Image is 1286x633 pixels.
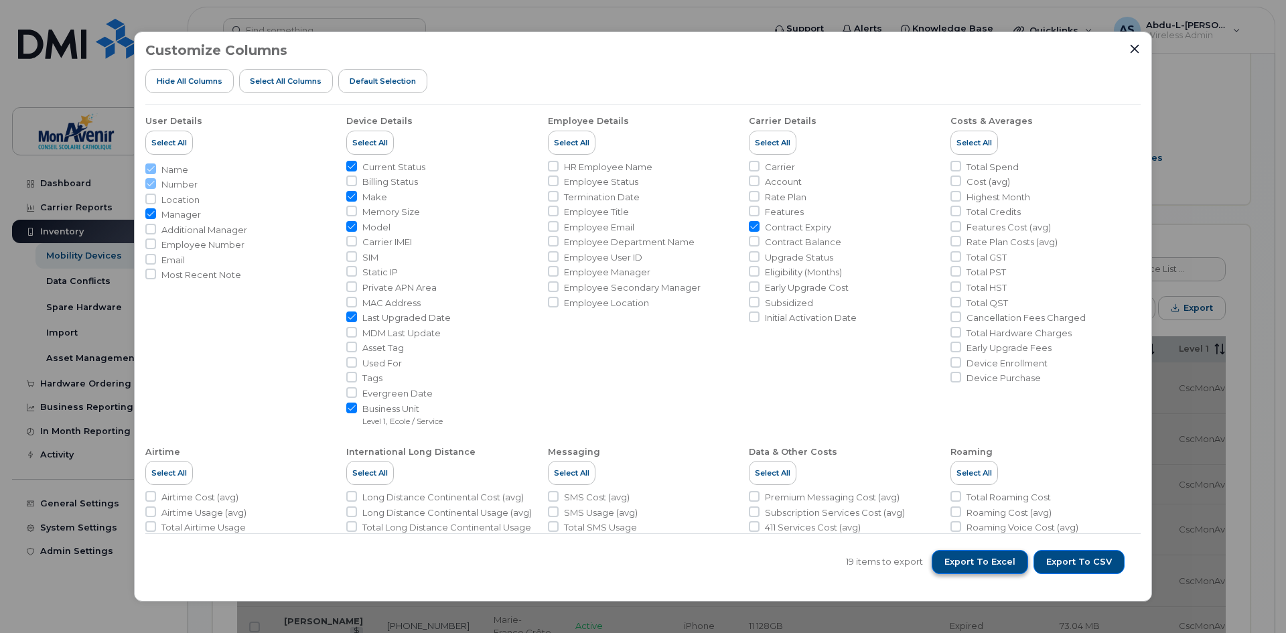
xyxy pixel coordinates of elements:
[362,357,402,370] span: Used For
[362,236,412,249] span: Carrier IMEI
[765,491,900,504] span: Premium Messaging Cost (avg)
[1046,556,1112,568] span: Export to CSV
[157,76,222,86] span: Hide All Columns
[564,206,629,218] span: Employee Title
[362,416,443,426] small: Level 1, Ecole / Service
[161,208,201,221] span: Manager
[161,521,246,534] span: Total Airtime Usage
[161,491,238,504] span: Airtime Cost (avg)
[362,161,425,173] span: Current Status
[956,137,992,148] span: Select All
[765,311,857,324] span: Initial Activation Date
[548,115,629,127] div: Employee Details
[755,137,790,148] span: Select All
[967,357,1048,370] span: Device Enrollment
[145,115,202,127] div: User Details
[346,461,394,485] button: Select All
[548,461,595,485] button: Select All
[564,236,695,249] span: Employee Department Name
[350,76,416,86] span: Default Selection
[564,297,649,309] span: Employee Location
[362,506,532,519] span: Long Distance Continental Usage (avg)
[967,327,1072,340] span: Total Hardware Charges
[564,266,650,279] span: Employee Manager
[765,251,833,264] span: Upgrade Status
[950,446,993,458] div: Roaming
[250,76,321,86] span: Select all Columns
[548,131,595,155] button: Select All
[765,297,813,309] span: Subsidized
[145,69,234,93] button: Hide All Columns
[765,175,802,188] span: Account
[564,221,634,234] span: Employee Email
[362,281,437,294] span: Private APN Area
[967,297,1008,309] span: Total QST
[362,175,418,188] span: Billing Status
[956,468,992,478] span: Select All
[765,521,861,534] span: 411 Services Cost (avg)
[564,506,638,519] span: SMS Usage (avg)
[749,461,796,485] button: Select All
[145,43,287,58] h3: Customize Columns
[362,372,382,384] span: Tags
[765,161,795,173] span: Carrier
[765,221,831,234] span: Contract Expiry
[1033,550,1125,574] button: Export to CSV
[362,206,420,218] span: Memory Size
[151,137,187,148] span: Select All
[145,446,180,458] div: Airtime
[944,556,1015,568] span: Export to Excel
[932,550,1028,574] button: Export to Excel
[564,175,638,188] span: Employee Status
[950,131,998,155] button: Select All
[161,238,244,251] span: Employee Number
[161,254,185,267] span: Email
[967,221,1051,234] span: Features Cost (avg)
[338,69,427,93] button: Default Selection
[967,521,1078,534] span: Roaming Voice Cost (avg)
[548,446,600,458] div: Messaging
[362,266,398,279] span: Static IP
[564,521,637,534] span: Total SMS Usage
[765,266,842,279] span: Eligibility (Months)
[161,269,241,281] span: Most Recent Note
[967,491,1051,504] span: Total Roaming Cost
[564,251,642,264] span: Employee User ID
[564,191,640,204] span: Termination Date
[765,281,849,294] span: Early Upgrade Cost
[755,468,790,478] span: Select All
[362,251,378,264] span: SIM
[151,468,187,478] span: Select All
[352,137,388,148] span: Select All
[1129,43,1141,55] button: Close
[967,251,1007,264] span: Total GST
[967,161,1019,173] span: Total Spend
[352,468,388,478] span: Select All
[749,446,837,458] div: Data & Other Costs
[564,161,652,173] span: HR Employee Name
[346,115,413,127] div: Device Details
[362,342,404,354] span: Asset Tag
[161,163,188,176] span: Name
[967,266,1006,279] span: Total PST
[145,461,193,485] button: Select All
[362,403,443,415] span: Business Unit
[765,236,841,249] span: Contract Balance
[967,311,1086,324] span: Cancellation Fees Charged
[161,194,200,206] span: Location
[362,221,390,234] span: Model
[161,178,198,191] span: Number
[362,387,433,400] span: Evergreen Date
[967,372,1041,384] span: Device Purchase
[967,206,1021,218] span: Total Credits
[564,281,701,294] span: Employee Secondary Manager
[765,506,905,519] span: Subscription Services Cost (avg)
[967,236,1058,249] span: Rate Plan Costs (avg)
[950,461,998,485] button: Select All
[346,131,394,155] button: Select All
[765,206,804,218] span: Features
[362,491,524,504] span: Long Distance Continental Cost (avg)
[967,342,1052,354] span: Early Upgrade Fees
[967,506,1052,519] span: Roaming Cost (avg)
[239,69,334,93] button: Select all Columns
